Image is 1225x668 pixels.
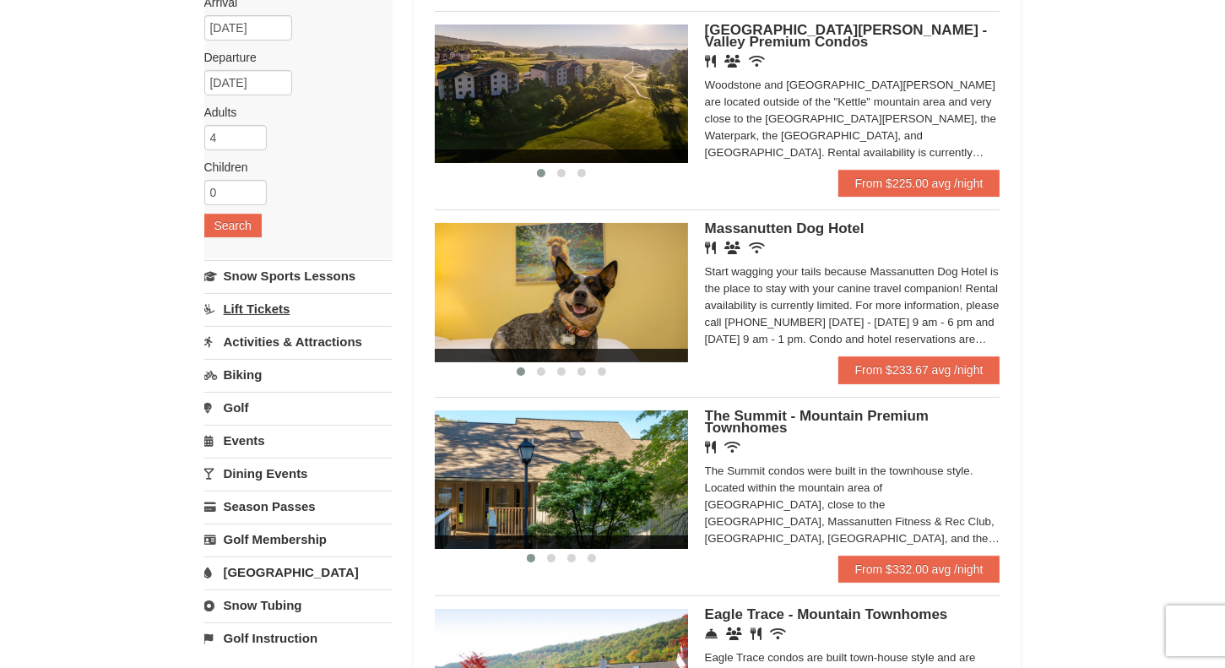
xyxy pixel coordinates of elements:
[770,627,786,640] i: Wireless Internet (free)
[204,589,393,621] a: Snow Tubing
[204,293,393,324] a: Lift Tickets
[749,55,765,68] i: Wireless Internet (free)
[204,622,393,654] a: Golf Instruction
[204,49,380,66] label: Departure
[204,214,262,237] button: Search
[705,463,1000,547] div: The Summit condos were built in the townhouse style. Located within the mountain area of [GEOGRAP...
[204,491,393,522] a: Season Passes
[705,242,716,254] i: Restaurant
[705,408,929,436] span: The Summit - Mountain Premium Townhomes
[204,359,393,390] a: Biking
[204,260,393,291] a: Snow Sports Lessons
[749,242,765,254] i: Wireless Internet (free)
[204,104,380,121] label: Adults
[204,425,393,456] a: Events
[726,627,742,640] i: Conference Facilities
[838,356,1000,383] a: From $233.67 avg /night
[705,220,865,236] span: Massanutten Dog Hotel
[705,441,716,453] i: Restaurant
[705,77,1000,161] div: Woodstone and [GEOGRAPHIC_DATA][PERSON_NAME] are located outside of the "Kettle" mountain area an...
[204,392,393,423] a: Golf
[705,55,716,68] i: Restaurant
[204,524,393,555] a: Golf Membership
[204,159,380,176] label: Children
[705,263,1000,348] div: Start wagging your tails because Massanutten Dog Hotel is the place to stay with your canine trav...
[204,458,393,489] a: Dining Events
[838,170,1000,197] a: From $225.00 avg /night
[204,326,393,357] a: Activities & Attractions
[838,556,1000,583] a: From $332.00 avg /night
[724,441,740,453] i: Wireless Internet (free)
[705,22,988,50] span: [GEOGRAPHIC_DATA][PERSON_NAME] - Valley Premium Condos
[751,627,762,640] i: Restaurant
[724,55,740,68] i: Banquet Facilities
[724,242,740,254] i: Banquet Facilities
[204,557,393,588] a: [GEOGRAPHIC_DATA]
[705,606,948,622] span: Eagle Trace - Mountain Townhomes
[705,627,718,640] i: Concierge Desk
